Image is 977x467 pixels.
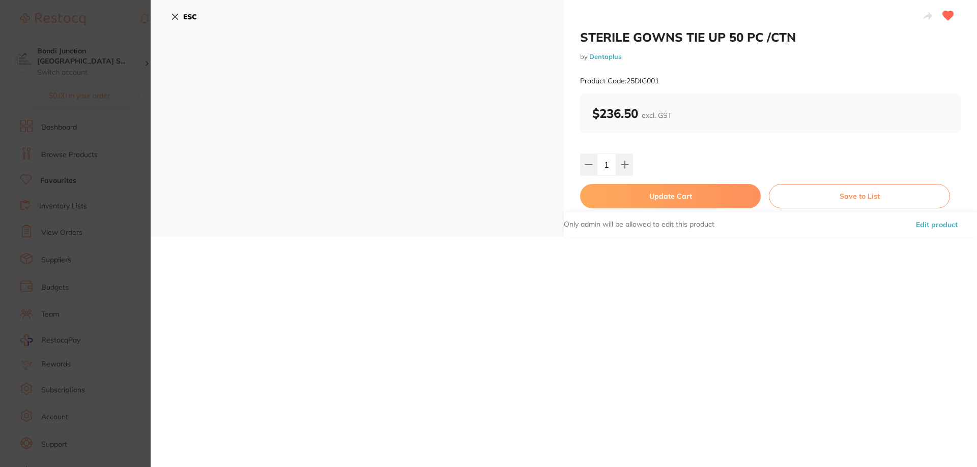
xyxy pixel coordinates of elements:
[580,29,961,45] h2: STERILE GOWNS TIE UP 50 PC /CTN
[580,53,961,60] small: by
[589,52,621,60] a: Dentaplus
[580,77,659,85] small: Product Code: 25DIG001
[564,220,714,230] p: Only admin will be allowed to edit this product
[183,12,197,21] b: ESC
[171,8,197,25] button: ESC
[580,184,761,208] button: Update Cart
[769,184,950,208] button: Save to List
[913,212,961,237] button: Edit product
[642,111,672,120] span: excl. GST
[592,106,672,121] b: $236.50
